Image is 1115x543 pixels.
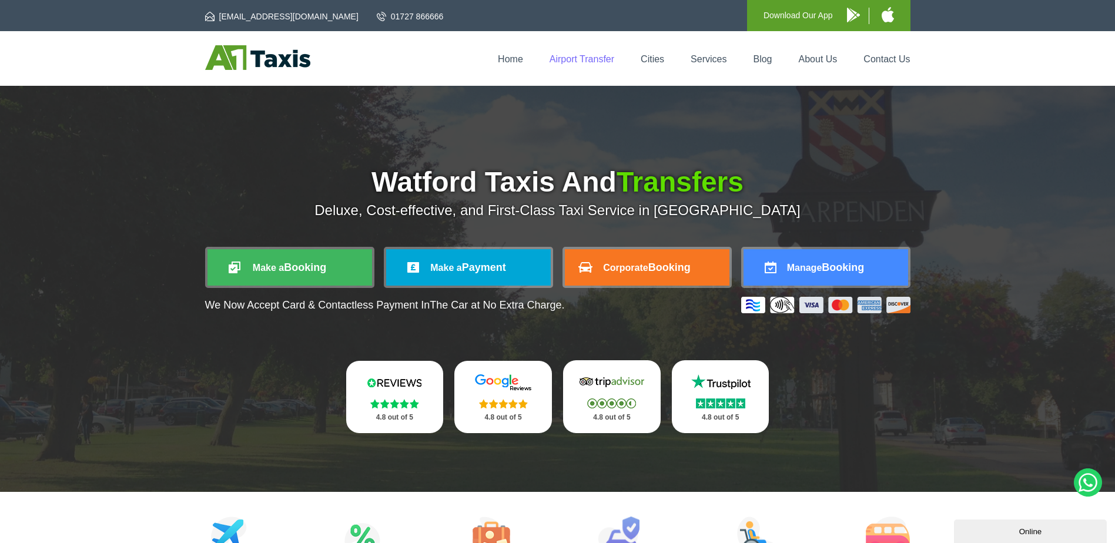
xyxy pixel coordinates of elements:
a: Google Stars 4.8 out of 5 [454,361,552,433]
a: Make aBooking [207,249,372,286]
a: Make aPayment [386,249,551,286]
p: We Now Accept Card & Contactless Payment In [205,299,565,311]
span: The Car at No Extra Charge. [430,299,564,311]
h1: Watford Taxis And [205,168,910,196]
iframe: chat widget [954,517,1109,543]
p: Deluxe, Cost-effective, and First-Class Taxi Service in [GEOGRAPHIC_DATA] [205,202,910,219]
a: ManageBooking [744,249,908,286]
p: Download Our App [764,8,833,23]
img: Tripadvisor [577,373,647,391]
img: A1 Taxis St Albans LTD [205,45,310,70]
a: Services [691,54,726,64]
a: Airport Transfer [550,54,614,64]
img: Stars [370,399,419,408]
img: Stars [479,399,528,408]
a: 01727 866666 [377,11,444,22]
span: Manage [787,263,822,273]
span: Transfers [617,166,744,197]
p: 4.8 out of 5 [685,410,756,425]
img: A1 Taxis Android App [847,8,860,22]
span: Corporate [603,263,648,273]
img: Stars [587,398,636,408]
img: Google [468,374,538,391]
img: Credit And Debit Cards [741,297,910,313]
p: 4.8 out of 5 [467,410,539,425]
a: Home [498,54,523,64]
a: About Us [799,54,838,64]
a: CorporateBooking [565,249,729,286]
a: Reviews.io Stars 4.8 out of 5 [346,361,444,433]
a: Trustpilot Stars 4.8 out of 5 [672,360,769,433]
img: Stars [696,398,745,408]
img: Reviews.io [359,374,430,391]
p: 4.8 out of 5 [576,410,648,425]
a: Blog [753,54,772,64]
p: 4.8 out of 5 [359,410,431,425]
a: Cities [641,54,664,64]
img: Trustpilot [685,373,756,391]
span: Make a [253,263,284,273]
span: Make a [430,263,461,273]
a: [EMAIL_ADDRESS][DOMAIN_NAME] [205,11,359,22]
img: A1 Taxis iPhone App [882,7,894,22]
a: Tripadvisor Stars 4.8 out of 5 [563,360,661,433]
a: Contact Us [863,54,910,64]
